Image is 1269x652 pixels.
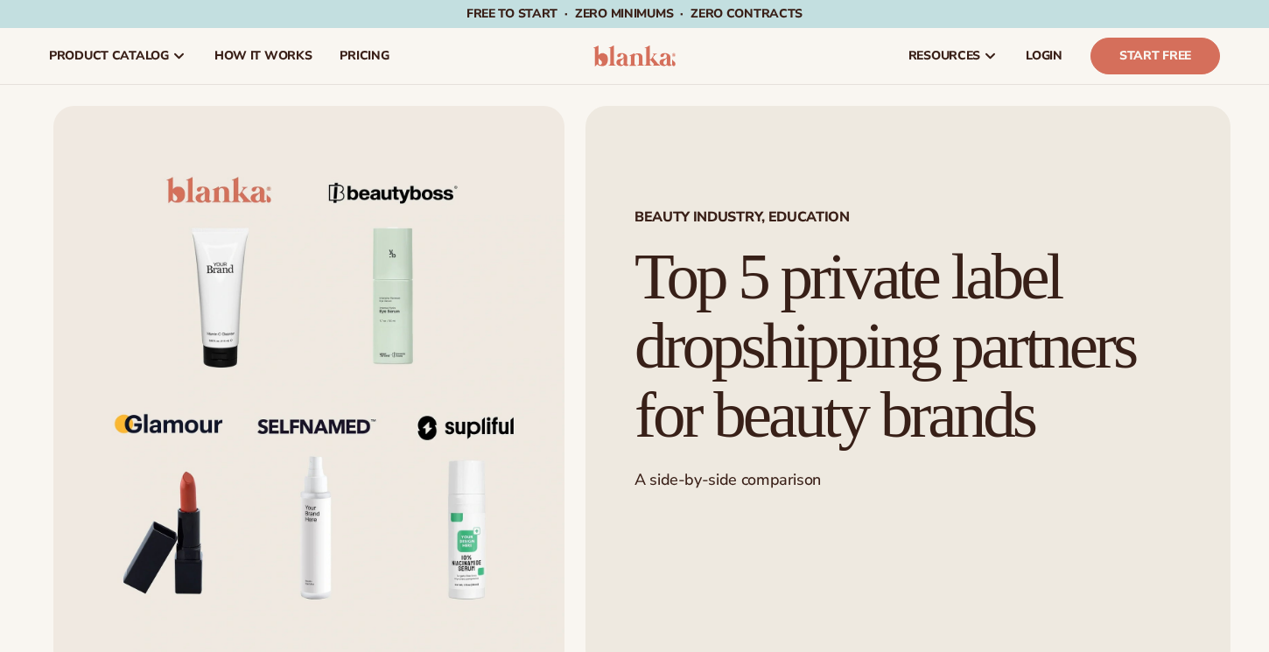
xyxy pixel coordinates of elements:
[340,49,389,63] span: pricing
[466,5,803,22] span: Free to start · ZERO minimums · ZERO contracts
[214,49,312,63] span: How It Works
[593,46,677,67] img: logo
[908,49,980,63] span: resources
[634,210,1181,224] span: Beauty industry, Education
[1012,28,1076,84] a: LOGIN
[35,28,200,84] a: product catalog
[1026,49,1062,63] span: LOGIN
[894,28,1012,84] a: resources
[326,28,403,84] a: pricing
[200,28,326,84] a: How It Works
[634,469,821,490] span: A side-by-side comparison
[1090,38,1220,74] a: Start Free
[49,49,169,63] span: product catalog
[634,242,1181,449] h1: Top 5 private label dropshipping partners for beauty brands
